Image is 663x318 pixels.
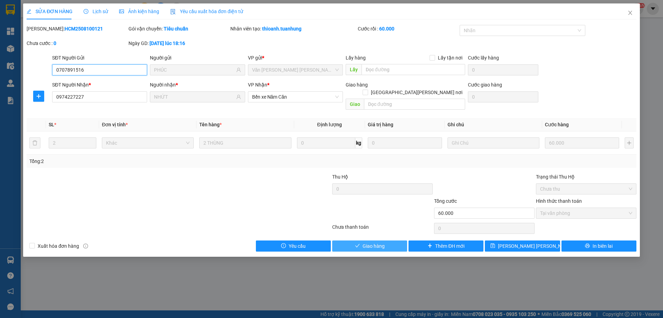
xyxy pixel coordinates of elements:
[248,82,267,88] span: VP Nhận
[3,43,97,55] b: GỬI : Bến xe Năm Căn
[368,89,465,96] span: [GEOGRAPHIC_DATA][PERSON_NAME] nơi
[150,81,245,89] div: Người nhận
[331,223,433,235] div: Chưa thanh toán
[29,137,40,148] button: delete
[289,242,306,250] span: Yêu cầu
[84,9,88,14] span: clock-circle
[102,122,128,127] span: Đơn vị tính
[154,66,234,74] input: Tên người gửi
[40,17,45,22] span: environment
[128,39,229,47] div: Ngày GD:
[332,174,348,180] span: Thu Hộ
[468,64,538,75] input: Cước lấy hàng
[358,25,458,33] div: Cước rồi :
[3,15,132,24] li: 85 [PERSON_NAME]
[119,9,159,14] span: Ảnh kiện hàng
[256,240,331,252] button: exclamation-circleYêu cầu
[150,40,185,46] b: [DATE] lúc 18:16
[540,208,632,218] span: Tại văn phòng
[435,242,464,250] span: Thêm ĐH mới
[346,82,368,88] span: Giao hàng
[355,243,360,249] span: check
[281,243,286,249] span: exclamation-circle
[545,137,619,148] input: 0
[445,118,542,131] th: Ghi chú
[409,240,483,252] button: plusThêm ĐH mới
[627,10,633,16] span: close
[368,137,442,148] input: 0
[27,25,127,33] div: [PERSON_NAME]:
[236,94,241,99] span: user
[106,138,190,148] span: Khác
[332,240,407,252] button: checkGiao hàng
[40,4,98,13] b: [PERSON_NAME]
[54,40,56,46] b: 0
[362,64,465,75] input: Dọc đường
[248,54,343,62] div: VP gửi
[379,26,394,31] b: 60.000
[485,240,560,252] button: save[PERSON_NAME] [PERSON_NAME]
[434,198,457,204] span: Tổng cước
[40,25,45,31] span: phone
[536,198,582,204] label: Hình thức thanh toán
[199,137,291,148] input: VD: Bàn, Ghế
[498,242,573,250] span: [PERSON_NAME] [PERSON_NAME]
[448,137,539,148] input: Ghi Chú
[536,173,636,181] div: Trạng thái Thu Hộ
[27,9,73,14] span: SỬA ĐƠN HÀNG
[119,9,124,14] span: picture
[625,137,634,148] button: plus
[170,9,176,15] img: icon
[368,122,393,127] span: Giá trị hàng
[27,39,127,47] div: Chưa cước :
[545,122,569,127] span: Cước hàng
[346,55,366,61] span: Lấy hàng
[49,122,54,127] span: SL
[150,54,245,62] div: Người gửi
[355,137,362,148] span: kg
[262,26,301,31] b: thioanh.tuanhung
[621,3,640,23] button: Close
[83,244,88,248] span: info-circle
[35,242,82,250] span: Xuất hóa đơn hàng
[540,184,632,194] span: Chưa thu
[252,65,339,75] span: Văn phòng Hồ Chí Minh
[33,93,44,99] span: plus
[170,9,243,14] span: Yêu cầu xuất hóa đơn điện tử
[52,81,147,89] div: SĐT Người Nhận
[33,91,44,102] button: plus
[52,54,147,62] div: SĐT Người Gửi
[3,24,132,33] li: 02839.63.63.63
[252,92,339,102] span: Bến xe Năm Căn
[230,25,356,33] div: Nhân viên tạo:
[346,99,364,110] span: Giao
[164,26,188,31] b: Tiêu chuẩn
[84,9,108,14] span: Lịch sử
[317,122,342,127] span: Định lượng
[468,82,502,88] label: Cước giao hàng
[585,243,590,249] span: printer
[490,243,495,249] span: save
[236,67,241,72] span: user
[154,93,234,101] input: Tên người nhận
[346,64,362,75] span: Lấy
[29,157,256,165] div: Tổng: 2
[468,55,499,61] label: Cước lấy hàng
[435,54,465,62] span: Lấy tận nơi
[468,91,538,102] input: Cước giao hàng
[427,243,432,249] span: plus
[593,242,613,250] span: In biên lai
[27,9,31,14] span: edit
[199,122,222,127] span: Tên hàng
[65,26,103,31] b: HCM2508100121
[128,25,229,33] div: Gói vận chuyển:
[363,242,385,250] span: Giao hàng
[364,99,465,110] input: Dọc đường
[561,240,636,252] button: printerIn biên lai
